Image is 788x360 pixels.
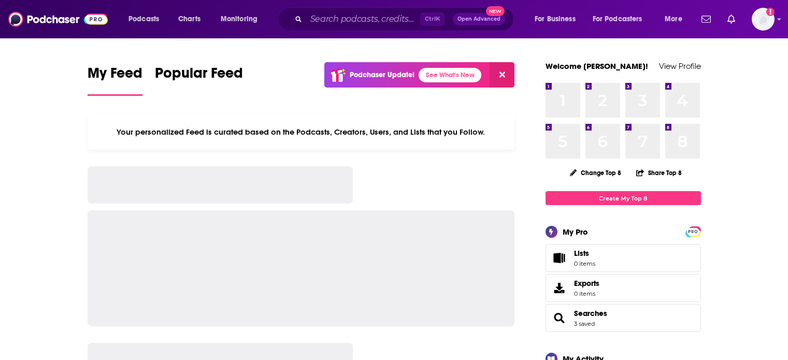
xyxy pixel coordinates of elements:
span: Open Advanced [457,17,500,22]
button: open menu [527,11,589,27]
a: Show notifications dropdown [723,10,739,28]
button: open menu [213,11,271,27]
a: Welcome [PERSON_NAME]! [546,61,648,71]
button: Share Top 8 [636,163,682,183]
a: Create My Top 8 [546,191,701,205]
a: Charts [171,11,207,27]
span: Lists [574,249,589,258]
button: open menu [586,11,657,27]
span: 0 items [574,260,595,267]
span: Exports [574,279,599,288]
button: Change Top 8 [564,166,628,179]
a: Show notifications dropdown [697,10,715,28]
span: For Podcasters [593,12,642,26]
span: Lists [574,249,595,258]
span: More [665,12,682,26]
button: open menu [657,11,695,27]
a: See What's New [419,68,481,82]
span: My Feed [88,64,142,88]
a: Searches [574,309,607,318]
span: Ctrl K [420,12,445,26]
span: New [486,6,505,16]
span: Searches [546,304,701,332]
span: 0 items [574,290,599,297]
button: Show profile menu [752,8,775,31]
a: View Profile [659,61,701,71]
button: Open AdvancedNew [453,13,505,25]
a: My Feed [88,64,142,96]
span: Monitoring [221,12,257,26]
p: Podchaser Update! [350,70,414,79]
a: 3 saved [574,320,595,327]
a: Searches [549,311,570,325]
span: Podcasts [128,12,159,26]
img: Podchaser - Follow, Share and Rate Podcasts [8,9,108,29]
div: Search podcasts, credits, & more... [288,7,524,31]
img: User Profile [752,8,775,31]
span: Lists [549,251,570,265]
div: Your personalized Feed is curated based on the Podcasts, Creators, Users, and Lists that you Follow. [88,114,515,150]
svg: Add a profile image [766,8,775,16]
span: Exports [549,281,570,295]
a: Exports [546,274,701,302]
span: Charts [178,12,200,26]
span: Logged in as N0elleB7 [752,8,775,31]
div: My Pro [563,227,588,237]
button: open menu [121,11,173,27]
span: PRO [687,228,699,236]
a: Popular Feed [155,64,243,96]
a: Lists [546,244,701,272]
a: PRO [687,227,699,235]
input: Search podcasts, credits, & more... [306,11,420,27]
span: Popular Feed [155,64,243,88]
span: For Business [535,12,576,26]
